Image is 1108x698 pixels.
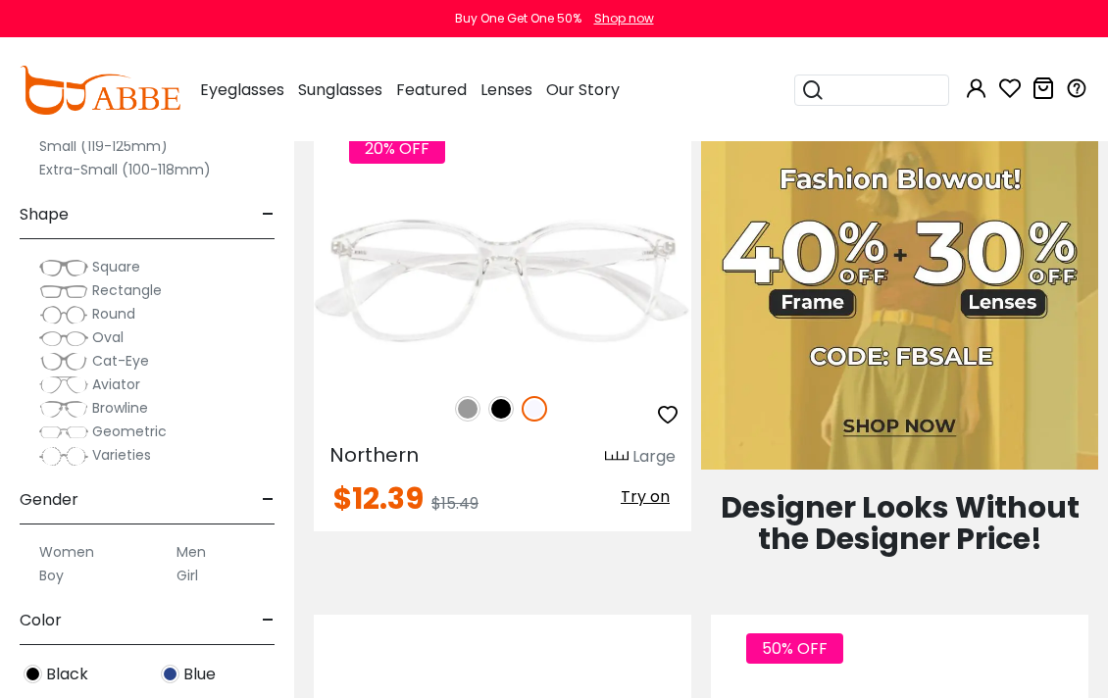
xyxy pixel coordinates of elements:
[701,115,1098,470] img: Fashion Blowout Sale
[39,305,88,324] img: Round.png
[92,374,140,394] span: Aviator
[455,396,480,422] img: Gray
[39,352,88,372] img: Cat-Eye.png
[92,445,151,465] span: Varieties
[92,422,167,441] span: Geometric
[24,665,42,683] img: Black
[200,78,284,101] span: Eyeglasses
[615,484,676,510] button: Try on
[39,446,88,467] img: Varieties.png
[20,476,78,523] span: Gender
[39,158,211,181] label: Extra-Small (100-118mm)
[39,134,168,158] label: Small (119-125mm)
[455,10,581,27] div: Buy One Get One 50%
[396,78,467,101] span: Featured
[92,327,124,347] span: Oval
[262,476,275,523] span: -
[39,399,88,419] img: Browline.png
[746,633,843,664] span: 50% OFF
[329,441,419,469] span: Northern
[176,540,206,564] label: Men
[20,66,180,115] img: abbeglasses.com
[431,492,478,515] span: $15.49
[314,185,691,374] img: Translucent Northern - TR ,Universal Bridge Fit
[39,564,64,587] label: Boy
[349,133,445,164] span: 20% OFF
[39,328,88,348] img: Oval.png
[161,665,179,683] img: Blue
[39,375,88,395] img: Aviator.png
[20,191,69,238] span: Shape
[92,398,148,418] span: Browline
[92,304,135,324] span: Round
[39,540,94,564] label: Women
[46,663,88,686] span: Black
[546,78,620,101] span: Our Story
[632,445,676,469] div: Large
[39,423,88,442] img: Geometric.png
[333,477,424,520] span: $12.39
[594,10,654,27] div: Shop now
[262,191,275,238] span: -
[20,597,62,644] span: Color
[605,450,629,465] img: size ruler
[176,564,198,587] label: Girl
[92,351,149,371] span: Cat-Eye
[39,281,88,301] img: Rectangle.png
[522,396,547,422] img: Translucent
[183,663,216,686] span: Blue
[92,280,162,300] span: Rectangle
[488,396,514,422] img: Black
[621,485,670,508] span: Try on
[721,486,1080,560] span: Designer Looks Without the Designer Price!
[298,78,382,101] span: Sunglasses
[480,78,532,101] span: Lenses
[92,257,140,276] span: Square
[262,597,275,644] span: -
[584,10,654,26] a: Shop now
[39,258,88,277] img: Square.png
